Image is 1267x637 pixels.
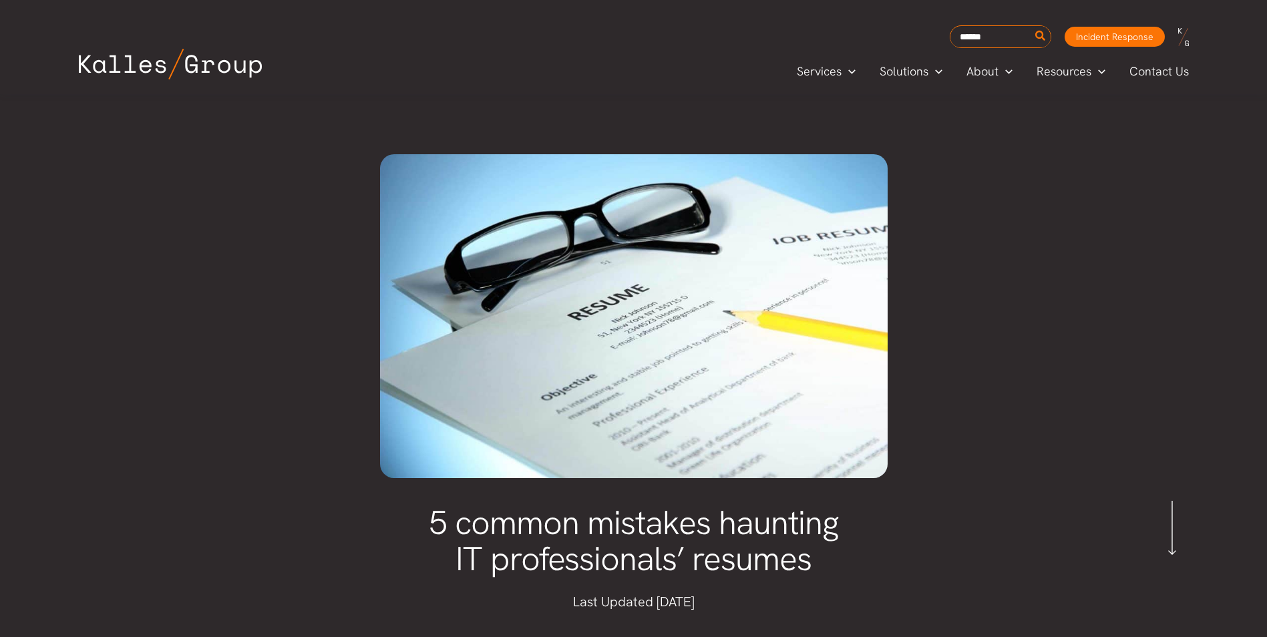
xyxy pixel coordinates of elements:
[954,61,1025,81] a: AboutMenu Toggle
[380,154,888,478] img: Depositphotos_12723046_original-scaled
[999,61,1013,81] span: Menu Toggle
[928,61,942,81] span: Menu Toggle
[842,61,856,81] span: Menu Toggle
[880,61,928,81] span: Solutions
[1065,27,1165,47] a: Incident Response
[1117,61,1202,81] a: Contact Us
[1033,26,1049,47] button: Search
[785,61,868,81] a: ServicesMenu Toggle
[1129,61,1189,81] span: Contact Us
[797,61,842,81] span: Services
[966,61,999,81] span: About
[573,593,695,610] span: Last Updated [DATE]
[429,501,838,581] span: 5 common mistakes haunting IT professionals’ resumes
[785,60,1202,82] nav: Primary Site Navigation
[1091,61,1105,81] span: Menu Toggle
[1025,61,1117,81] a: ResourcesMenu Toggle
[1037,61,1091,81] span: Resources
[868,61,954,81] a: SolutionsMenu Toggle
[79,49,262,79] img: Kalles Group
